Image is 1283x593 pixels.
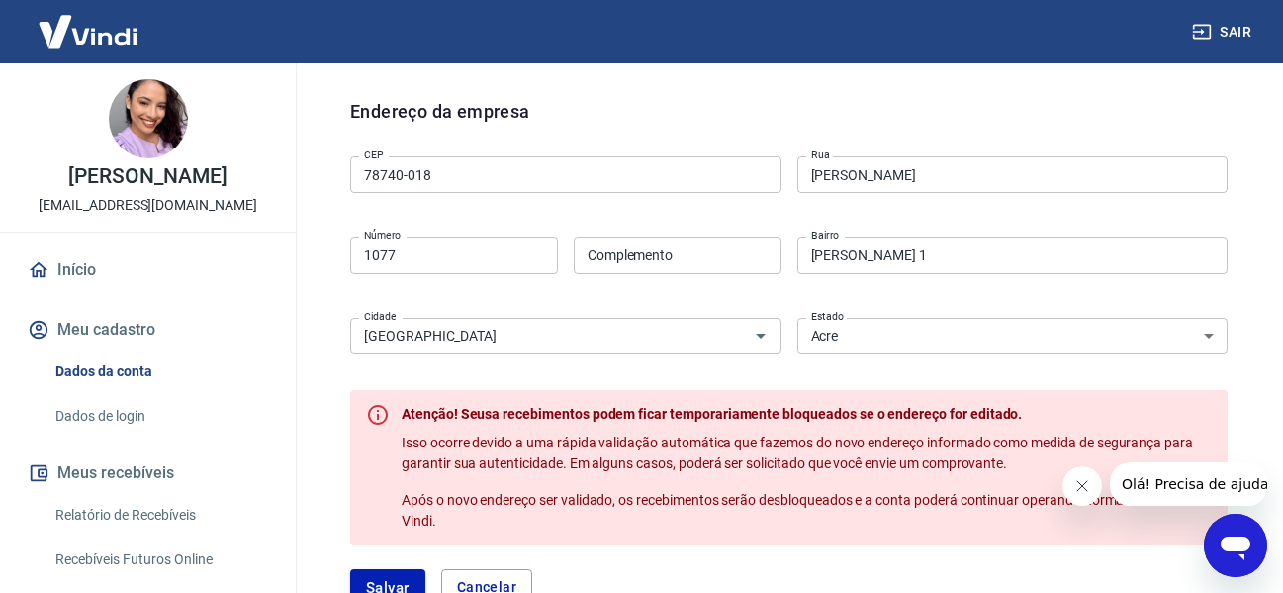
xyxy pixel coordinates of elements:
a: Dados da conta [47,351,272,392]
iframe: Botão para abrir a janela de mensagens [1204,514,1267,577]
span: Isso ocorre devido a uma rápida validação automática que fazemos do novo endereço informado como ... [402,435,1196,471]
label: Número [364,228,401,243]
img: Vindi [24,1,152,61]
p: [PERSON_NAME] [68,166,227,187]
button: Sair [1188,14,1259,50]
p: [EMAIL_ADDRESS][DOMAIN_NAME] [39,195,257,216]
span: Atenção! Seusa recebimentos podem ficar temporariamente bloqueados se o endereço for editado. [402,406,1022,422]
a: Relatório de Recebíveis [47,495,272,536]
input: Digite aqui algumas palavras para buscar a cidade [356,324,717,348]
button: Abrir [747,322,775,349]
a: Início [24,248,272,292]
span: Após o novo endereço ser validado, os recebimentos serão desbloqueados e a conta poderá continuar... [402,492,1187,529]
iframe: Mensagem da empresa [1110,462,1267,506]
button: Meus recebíveis [24,451,272,495]
label: CEP [364,148,383,162]
iframe: Fechar mensagem [1062,466,1102,506]
span: Olá! Precisa de ajuda? [12,14,166,30]
label: Estado [811,309,844,324]
a: Dados de login [47,396,272,437]
h6: Endereço da empresa [350,98,530,148]
a: Recebíveis Futuros Online [47,540,272,580]
img: 0afc51d5-d408-46d3-8ac7-be7d34a55af0.jpeg [109,79,188,158]
button: Meu cadastro [24,308,272,351]
label: Bairro [811,228,839,243]
label: Rua [811,148,830,162]
label: Cidade [364,309,396,324]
